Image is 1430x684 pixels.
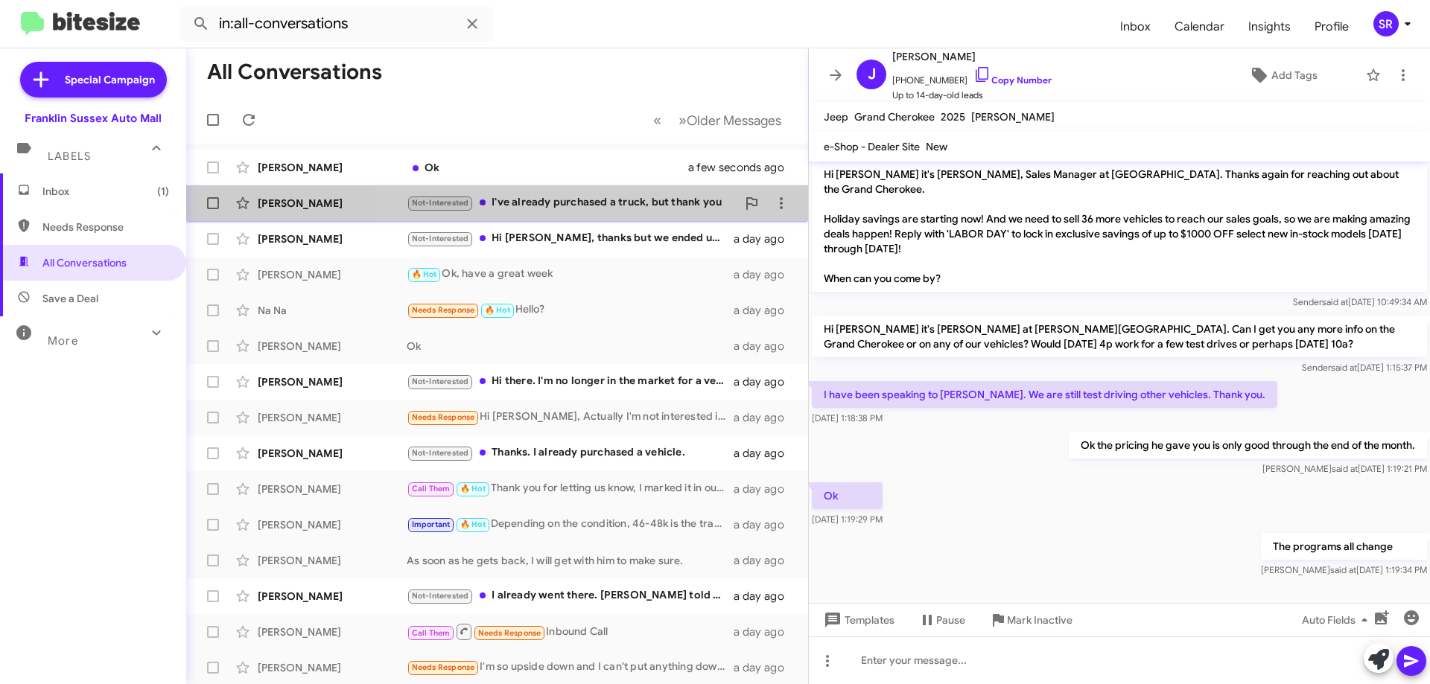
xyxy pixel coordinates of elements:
[824,140,920,153] span: e-Shop - Dealer Site
[1261,564,1427,575] span: [PERSON_NAME] [DATE] 1:19:34 PM
[412,198,469,208] span: Not-Interested
[824,110,848,124] span: Jeep
[645,105,790,135] nav: Page navigation example
[926,140,947,153] span: New
[1322,296,1348,307] span: said at
[941,110,965,124] span: 2025
[812,316,1427,357] p: Hi [PERSON_NAME] it's [PERSON_NAME] at [PERSON_NAME][GEOGRAPHIC_DATA]. Can I get you any more inf...
[1236,5,1303,48] a: Insights
[42,220,169,234] span: Needs Response
[407,444,734,461] div: Thanks. I already purchased a vehicle.
[1361,11,1414,36] button: SR
[258,517,407,532] div: [PERSON_NAME]
[1302,362,1427,373] span: Sender [DATE] 1:15:37 PM
[258,589,407,604] div: [PERSON_NAME]
[1163,5,1236,48] a: Calendar
[812,381,1277,408] p: I have been speaking to [PERSON_NAME]. We are still test driving other vehicles. Thank you.
[734,374,796,389] div: a day ago
[670,105,790,135] button: Next
[412,377,469,386] span: Not-Interested
[407,230,734,247] div: Hi [PERSON_NAME], thanks but we ended up repairing our old car and are no longer in the market. T...
[258,196,407,211] div: [PERSON_NAME]
[1108,5,1163,48] a: Inbox
[1302,607,1373,633] span: Auto Fields
[734,517,796,532] div: a day ago
[679,111,687,130] span: »
[1330,564,1356,575] span: said at
[48,150,91,163] span: Labels
[407,516,734,533] div: Depending on the condition, 46-48k is the trade value of your 2500.
[42,291,98,306] span: Save a Deal
[407,553,734,568] div: As soon as he gets back, I will get with him to make sure.
[854,110,935,124] span: Grand Cherokee
[936,607,965,633] span: Pause
[407,266,734,283] div: Ok, have a great week
[407,194,737,211] div: I've already purchased a truck, but thank you
[1373,11,1399,36] div: SR
[734,660,796,675] div: a day ago
[1262,463,1427,474] span: [PERSON_NAME] [DATE] 1:19:21 PM
[812,161,1427,292] p: Hi [PERSON_NAME] it's [PERSON_NAME], Sales Manager at [GEOGRAPHIC_DATA]. Thanks again for reachin...
[407,160,707,175] div: Ok
[812,412,883,423] span: [DATE] 1:18:38 PM
[892,65,1052,88] span: [PHONE_NUMBER]
[407,409,734,426] div: Hi [PERSON_NAME], Actually I'm not interested in a vehicle I had a question about the job opening...
[460,484,486,493] span: 🔥 Hot
[1007,607,1072,633] span: Mark Inactive
[65,72,155,87] span: Special Campaign
[407,622,734,641] div: Inbound Call
[258,267,407,282] div: [PERSON_NAME]
[734,339,796,354] div: a day ago
[258,231,407,246] div: [PERSON_NAME]
[407,480,734,497] div: Thank you for letting us know, I marked it in our system.
[407,373,734,390] div: Hi there. I'm no longer in the market for a vehicle.
[258,553,407,568] div: [PERSON_NAME]
[734,410,796,425] div: a day ago
[977,607,1084,633] button: Mark Inactive
[478,628,541,638] span: Needs Response
[1271,62,1318,89] span: Add Tags
[412,628,451,638] span: Call Them
[412,234,469,243] span: Not-Interested
[892,48,1052,65] span: [PERSON_NAME]
[407,587,734,604] div: I already went there. [PERSON_NAME] told me they couldn't approve me and to come back after I've ...
[734,231,796,246] div: a day ago
[906,607,977,633] button: Pause
[734,553,796,568] div: a day ago
[973,74,1052,86] a: Copy Number
[407,659,734,676] div: I'm so upside down and I can't put anything down plus I can't go over 650 a month
[407,339,734,354] div: Ok
[412,662,475,672] span: Needs Response
[812,514,883,525] span: [DATE] 1:19:29 PM
[707,160,796,175] div: a few seconds ago
[412,412,475,422] span: Needs Response
[20,62,167,98] a: Special Campaign
[734,446,796,461] div: a day ago
[42,255,127,270] span: All Conversations
[207,60,382,84] h1: All Conversations
[821,607,894,633] span: Templates
[412,305,475,315] span: Needs Response
[460,520,486,529] span: 🔥 Hot
[1261,533,1427,560] p: The programs all change
[412,591,469,601] span: Not-Interested
[653,111,661,130] span: «
[1069,432,1427,458] p: Ok the pricing he gave you is only good through the end of the month.
[258,160,407,175] div: [PERSON_NAME]
[258,624,407,639] div: [PERSON_NAME]
[407,301,734,319] div: Hello?
[42,184,169,199] span: Inbox
[1303,5,1361,48] a: Profile
[258,660,407,675] div: [PERSON_NAME]
[258,446,407,461] div: [PERSON_NAME]
[485,305,510,315] span: 🔥 Hot
[734,589,796,604] div: a day ago
[157,184,169,199] span: (1)
[48,334,78,348] span: More
[412,520,451,529] span: Important
[1332,463,1358,474] span: said at
[812,482,883,509] p: Ok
